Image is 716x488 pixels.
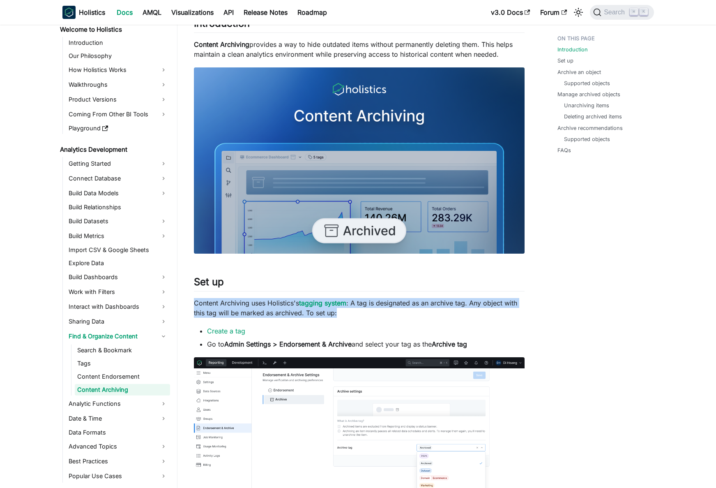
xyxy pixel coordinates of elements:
a: Content Archiving [75,384,170,395]
h2: Introduction [194,17,525,33]
img: Holistics [62,6,76,19]
a: Best Practices [66,455,170,468]
a: Product Versions [66,93,170,106]
a: Our Philosophy [66,50,170,62]
a: Coming From Other BI Tools [66,108,170,121]
a: Sharing Data [66,315,170,328]
b: Holistics [79,7,105,17]
li: Go to and select your tag as the [207,339,525,349]
strong: Archive tag [432,340,467,348]
a: Welcome to Holistics [58,24,170,35]
a: Archive recommendations [557,124,623,132]
a: Manage archived objects [557,90,620,98]
a: Analytic Functions [66,397,170,410]
a: v3.0 Docs [486,6,535,19]
a: Set up [557,57,573,65]
a: Deleting archived items [564,113,622,120]
a: API [219,6,239,19]
strong: Content Archiving [194,40,249,49]
h2: Set up [194,276,525,291]
a: Connect Database [66,172,170,185]
a: Build Data Models [66,187,170,200]
kbd: ⌘ [630,8,638,16]
a: Search & Bookmark [75,345,170,356]
a: Build Datasets [66,215,170,228]
kbd: K [640,8,648,16]
a: Tags [75,358,170,369]
a: Build Dashboards [66,271,170,284]
a: Build Relationships [66,201,170,213]
a: Release Notes [239,6,292,19]
a: Advanced Topics [66,440,170,453]
a: Archive an object [557,68,601,76]
a: Interact with Dashboards [66,300,170,313]
a: Playground [66,123,170,134]
a: FAQs [557,146,571,154]
a: Supported objects [564,135,610,143]
a: AMQL [138,6,166,19]
img: Archive feature thumbnail [194,67,525,254]
a: Forum [535,6,572,19]
a: Work with Filters [66,285,170,298]
a: Supported objects [564,79,610,87]
a: Popular Use Cases [66,469,170,483]
a: Analytics Development [58,144,170,155]
a: Data Formats [66,427,170,438]
a: Create a tag [207,327,245,335]
a: Docs [112,6,138,19]
button: Switch between dark and light mode (currently light mode) [572,6,585,19]
a: Introduction [557,46,588,53]
a: How Holistics Works [66,63,170,76]
span: Search [601,9,630,16]
a: Roadmap [292,6,332,19]
p: Content Archiving uses Holistics's : A tag is designated as an archive tag. Any object with this ... [194,298,525,318]
a: tagging system [299,299,346,307]
a: Unarchiving items [564,102,609,109]
nav: Docs sidebar [54,25,177,488]
a: HolisticsHolistics [62,6,105,19]
a: Find & Organize Content [66,330,170,343]
strong: Admin Settings > Endorsement & Archive [224,340,352,348]
a: Visualizations [166,6,219,19]
a: Walkthroughs [66,78,170,91]
button: Search (Command+K) [590,5,654,20]
a: Introduction [66,37,170,49]
a: Date & Time [66,412,170,425]
a: Getting Started [66,157,170,170]
a: Build Metrics [66,229,170,243]
a: Explore Data [66,257,170,269]
p: provides a way to hide outdated items without permanently deleting them. This helps maintain a cl... [194,39,525,59]
a: Import CSV & Google Sheets [66,244,170,256]
a: Content Endorsement [75,371,170,382]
